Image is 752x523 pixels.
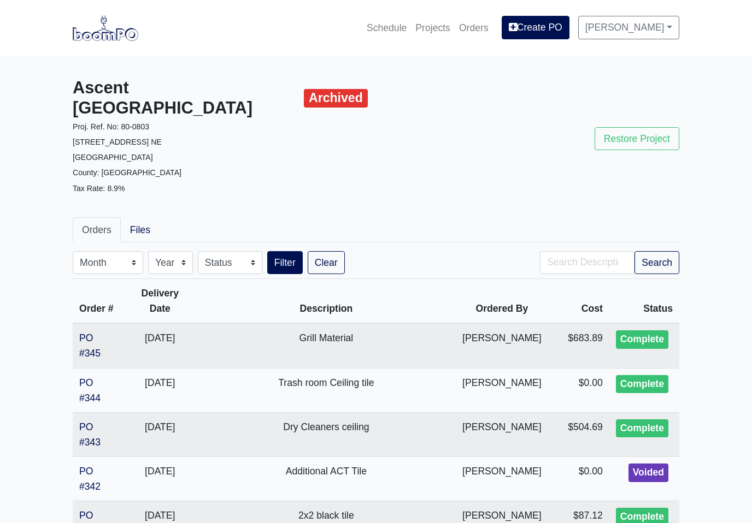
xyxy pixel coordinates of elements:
[197,278,456,323] th: Description
[609,278,679,323] th: Status
[548,278,609,323] th: Cost
[308,251,345,274] a: Clear
[616,330,668,349] div: Complete
[124,457,197,501] td: [DATE]
[304,89,368,108] small: Archived
[548,368,609,412] td: $0.00
[595,127,679,150] button: Restore Project
[362,16,411,40] a: Schedule
[73,15,138,40] img: boomPO
[267,251,303,274] button: Filter
[79,332,101,359] a: PO #345
[456,323,548,368] td: [PERSON_NAME]
[121,217,160,242] a: Files
[197,412,456,456] td: Dry Cleaners ceiling
[73,278,124,323] th: Order #
[456,412,548,456] td: [PERSON_NAME]
[540,251,634,274] input: Search
[578,16,679,39] a: [PERSON_NAME]
[197,368,456,412] td: Trash room Ceiling tile
[455,16,493,40] a: Orders
[502,16,569,39] a: Create PO
[548,457,609,501] td: $0.00
[634,251,679,274] button: Search
[616,375,668,394] div: Complete
[197,323,456,368] td: Grill Material
[124,323,197,368] td: [DATE]
[456,368,548,412] td: [PERSON_NAME]
[73,217,121,242] a: Orders
[73,184,125,193] small: Tax Rate: 8.9%
[456,457,548,501] td: [PERSON_NAME]
[79,466,101,492] a: PO #342
[73,122,149,131] small: Proj. Ref. No: 80-0803
[616,419,668,438] div: Complete
[73,168,181,177] small: County: [GEOGRAPHIC_DATA]
[124,412,197,456] td: [DATE]
[548,412,609,456] td: $504.69
[73,78,368,118] h3: Ascent [GEOGRAPHIC_DATA]
[411,16,455,40] a: Projects
[456,278,548,323] th: Ordered By
[73,138,162,146] small: [STREET_ADDRESS] NE
[124,368,197,412] td: [DATE]
[79,377,101,403] a: PO #344
[197,457,456,501] td: Additional ACT Tile
[73,153,153,162] small: [GEOGRAPHIC_DATA]
[548,323,609,368] td: $683.89
[79,421,101,448] a: PO #343
[628,463,668,482] div: Voided
[124,278,197,323] th: Delivery Date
